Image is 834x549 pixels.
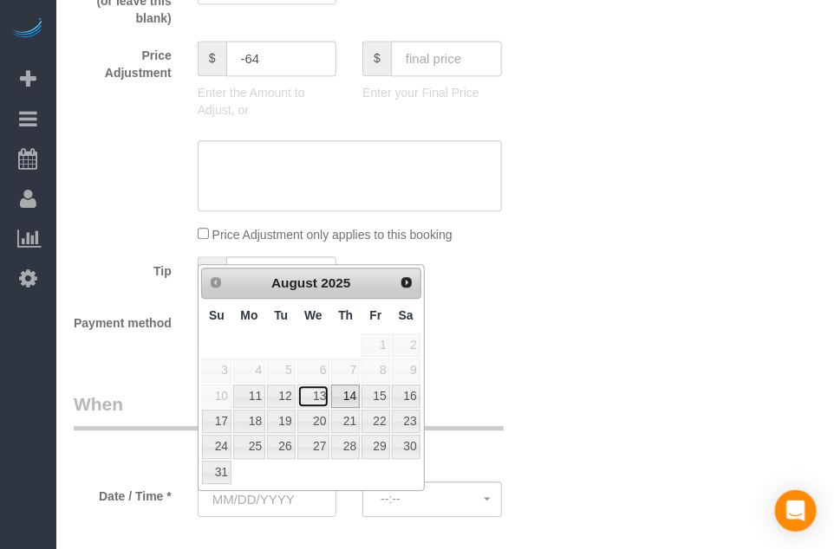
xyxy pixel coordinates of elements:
label: Tip [61,256,185,280]
span: $ [198,256,226,292]
span: 10 [202,384,231,408]
span: 9 [392,358,420,382]
span: Wednesday [304,308,323,322]
a: 17 [202,410,231,433]
label: Payment method [61,308,185,332]
span: Saturday [399,308,414,322]
input: final price [391,41,502,76]
a: 11 [233,384,265,408]
a: 20 [297,410,330,433]
div: Open Intercom Messenger [775,490,817,532]
span: Next [400,275,414,289]
span: --:-- [381,492,483,506]
span: Price Adjustment only applies to this booking [212,228,453,242]
span: Prev [209,275,223,289]
a: 22 [362,410,389,433]
span: 7 [331,358,360,382]
span: $ [198,41,226,76]
a: 29 [362,435,389,458]
img: Automaid Logo [10,17,45,42]
a: 18 [233,410,265,433]
a: 30 [392,435,420,458]
a: 27 [297,435,330,458]
span: 2025 [321,275,350,290]
span: 5 [267,358,295,382]
a: 19 [267,410,295,433]
a: 25 [233,435,265,458]
a: 15 [362,384,389,408]
span: Monday [240,308,257,322]
button: --:-- [362,481,501,517]
span: 3 [202,358,231,382]
a: 16 [392,384,420,408]
p: Enter your Final Price [362,84,501,101]
a: Prev [204,270,228,294]
a: 26 [267,435,295,458]
span: 8 [362,358,389,382]
legend: When [74,391,504,430]
span: 2 [392,333,420,357]
span: August [271,275,317,290]
span: $ [362,41,391,76]
span: Friday [370,308,382,322]
input: MM/DD/YYYY [198,481,336,517]
span: Sunday [209,308,225,322]
label: Date / Time * [61,481,185,505]
a: Next [394,270,419,294]
span: 6 [297,358,330,382]
label: Price Adjustment [61,41,185,81]
a: 14 [331,384,360,408]
a: 28 [331,435,360,458]
span: Thursday [338,308,353,322]
a: 13 [297,384,330,408]
p: Enter the Amount to Adjust, or [198,84,336,119]
a: 23 [392,410,420,433]
a: 24 [202,435,231,458]
a: 21 [331,410,360,433]
span: 4 [233,358,265,382]
a: 31 [202,461,231,484]
span: Tuesday [274,308,288,322]
span: 1 [362,333,389,357]
a: 12 [267,384,295,408]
